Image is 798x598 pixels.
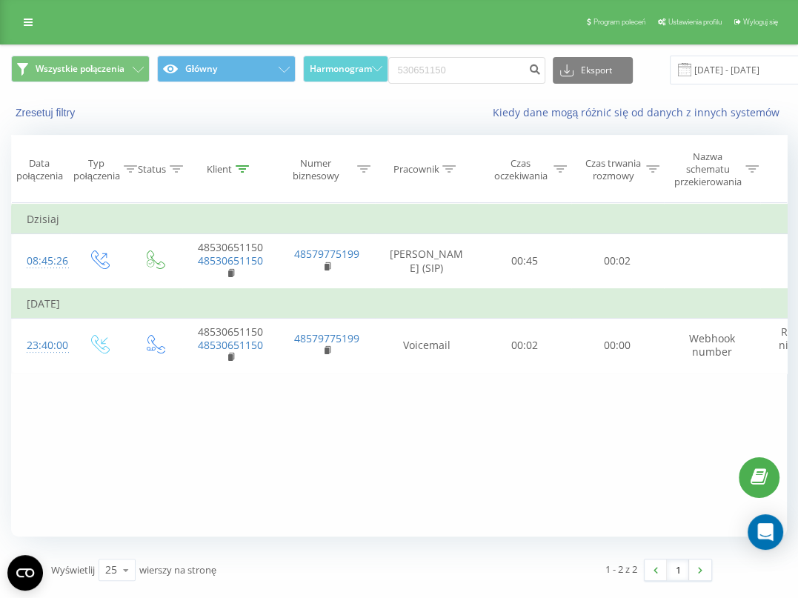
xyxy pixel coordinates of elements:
[571,234,664,289] td: 00:02
[593,18,645,26] span: Program poleceń
[674,150,742,188] div: Nazwa schematu przekierowania
[198,338,263,352] a: 48530651150
[605,562,637,577] div: 1 - 2 z 2
[479,319,571,373] td: 00:02
[743,18,778,26] span: Wyloguj się
[12,157,67,182] div: Data połączenia
[27,247,56,276] div: 08:45:26
[198,253,263,268] a: 48530651150
[182,319,279,373] td: 48530651150
[7,555,43,591] button: Open CMP widget
[667,559,689,580] a: 1
[310,64,372,74] span: Harmonogram
[303,56,388,82] button: Harmonogram
[375,234,479,289] td: [PERSON_NAME] (SIP)
[491,157,550,182] div: Czas oczekiwania
[11,106,82,119] button: Zresetuj filtry
[492,105,787,119] a: Kiedy dane mogą różnić się od danych z innych systemów
[571,319,664,373] td: 00:00
[157,56,296,82] button: Główny
[279,157,354,182] div: Numer biznesowy
[393,163,439,176] div: Pracownik
[584,157,642,182] div: Czas trwania rozmowy
[27,331,56,360] div: 23:40:00
[36,63,124,75] span: Wszystkie połączenia
[388,57,545,84] input: Wyszukiwanie według numeru
[748,514,783,550] div: Open Intercom Messenger
[375,319,479,373] td: Voicemail
[138,163,166,176] div: Status
[294,331,359,345] a: 48579775199
[139,563,216,577] span: wierszy na stronę
[182,234,279,289] td: 48530651150
[553,57,633,84] button: Eksport
[105,562,117,577] div: 25
[51,563,95,577] span: Wyświetlij
[294,247,359,261] a: 48579775199
[11,56,150,82] button: Wszystkie połączenia
[664,319,760,373] td: Webhook number
[73,157,120,182] div: Typ połączenia
[668,18,722,26] span: Ustawienia profilu
[207,163,232,176] div: Klient
[479,234,571,289] td: 00:45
